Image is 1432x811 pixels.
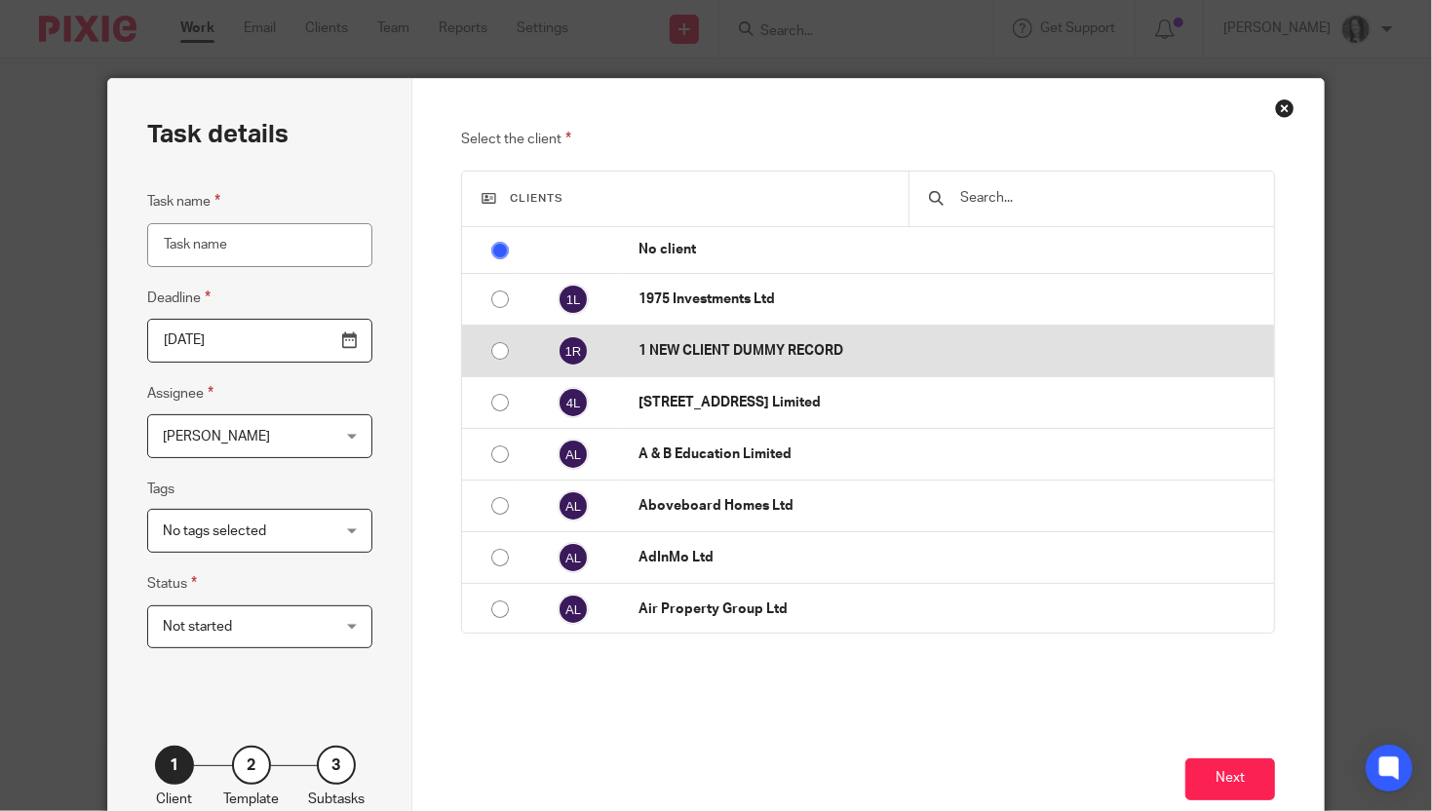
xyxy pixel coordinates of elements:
button: Next [1185,758,1275,800]
p: No client [639,240,1264,259]
p: Subtasks [308,790,365,809]
img: svg%3E [558,490,589,521]
p: Template [223,790,279,809]
input: Search... [958,187,1255,209]
div: 3 [317,746,356,785]
p: 1975 Investments Ltd [639,290,1264,309]
div: 1 [155,746,194,785]
p: Air Property Group Ltd [639,599,1264,619]
label: Task name [147,190,220,212]
input: Task name [147,223,372,267]
p: 1 NEW CLIENT DUMMY RECORD [639,341,1264,361]
img: svg%3E [558,387,589,418]
img: svg%3E [558,594,589,625]
div: 2 [232,746,271,785]
img: svg%3E [558,335,589,367]
img: svg%3E [558,439,589,470]
p: [STREET_ADDRESS] Limited [639,393,1264,412]
label: Deadline [147,287,211,309]
span: Not started [163,620,232,634]
label: Tags [147,480,174,499]
input: Pick a date [147,319,372,363]
label: Status [147,572,197,595]
div: Close this dialog window [1275,98,1295,118]
span: Clients [510,193,563,204]
label: Assignee [147,382,213,405]
img: svg%3E [558,284,589,315]
h2: Task details [147,118,289,151]
p: Aboveboard Homes Ltd [639,496,1264,516]
p: Client [157,790,193,809]
img: svg%3E [558,542,589,573]
span: [PERSON_NAME] [163,430,270,444]
span: No tags selected [163,524,266,538]
p: A & B Education Limited [639,444,1264,464]
p: Select the client [461,128,1275,151]
p: AdInMo Ltd [639,548,1264,567]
